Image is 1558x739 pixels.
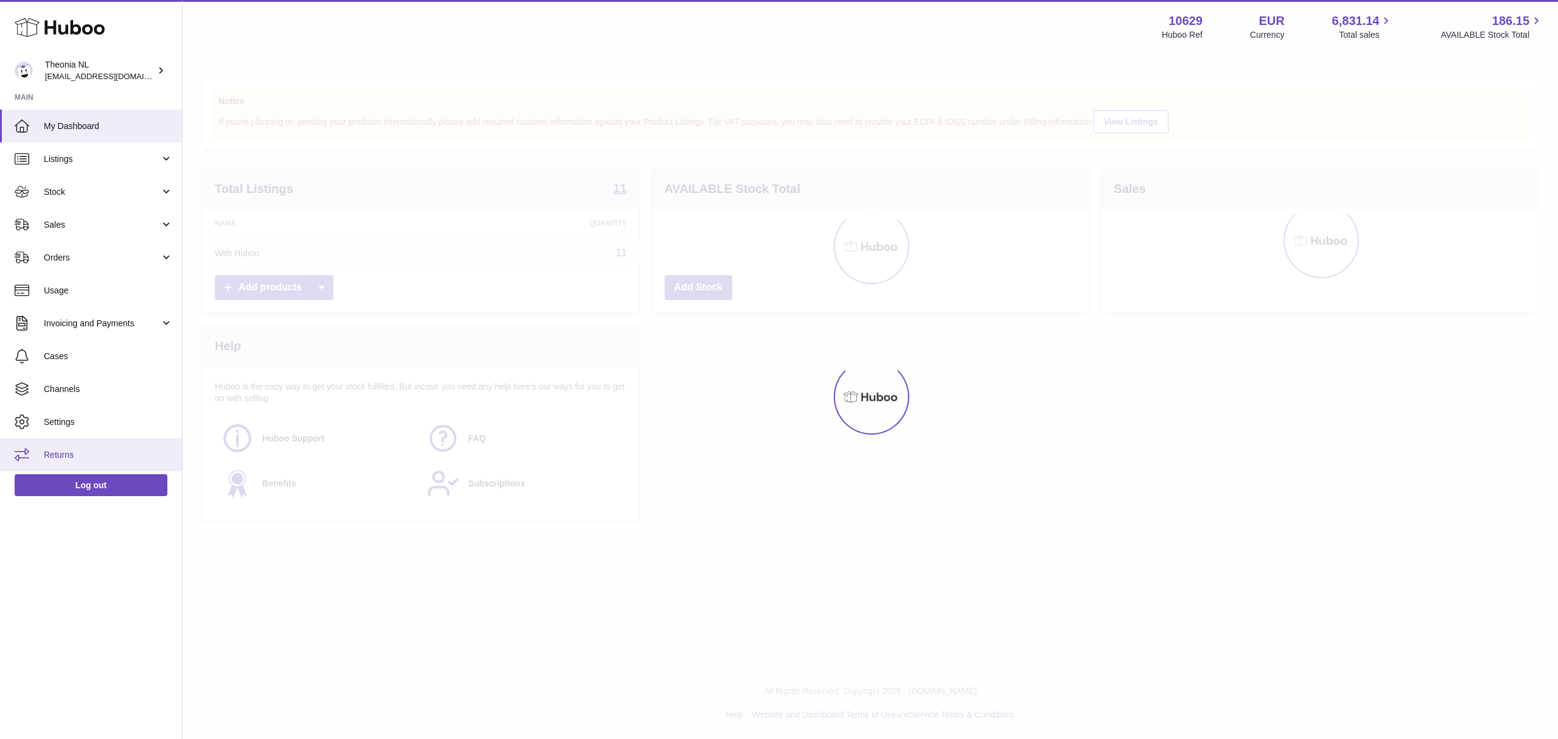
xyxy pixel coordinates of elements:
span: Channels [44,384,173,395]
span: Sales [44,219,160,231]
a: 186.15 AVAILABLE Stock Total [1441,13,1543,41]
span: Invoicing and Payments [44,318,160,329]
span: Total sales [1339,29,1393,41]
span: My Dashboard [44,121,173,132]
span: 186.15 [1492,13,1529,29]
a: Log out [15,474,167,496]
div: Currency [1250,29,1285,41]
span: Returns [44,449,173,461]
strong: 10629 [1168,13,1203,29]
span: 6,831.14 [1332,13,1380,29]
span: AVAILABLE Stock Total [1441,29,1543,41]
span: [EMAIL_ADDRESS][DOMAIN_NAME] [45,71,179,81]
img: info@wholesomegoods.eu [15,61,33,80]
span: Stock [44,186,160,198]
span: Cases [44,351,173,362]
span: Usage [44,285,173,296]
span: Orders [44,252,160,264]
div: Huboo Ref [1162,29,1203,41]
a: 6,831.14 Total sales [1332,13,1394,41]
strong: EUR [1259,13,1284,29]
span: Listings [44,153,160,165]
span: Settings [44,416,173,428]
div: Theonia NL [45,59,155,82]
